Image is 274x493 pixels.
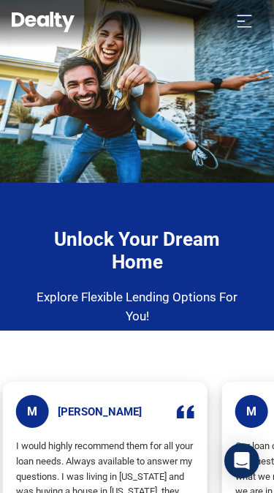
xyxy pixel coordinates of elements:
[16,395,49,428] span: M
[58,405,142,418] h5: [PERSON_NAME]
[34,288,240,325] p: Explore Flexible Lending Options For You!
[235,395,268,428] span: M
[34,228,240,274] h4: Unlock Your Dream Home
[227,9,262,32] button: Toggle navigation
[224,443,259,478] div: Open Intercom Messenger
[12,12,75,32] img: Dealty - Buy, Sell & Rent Homes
